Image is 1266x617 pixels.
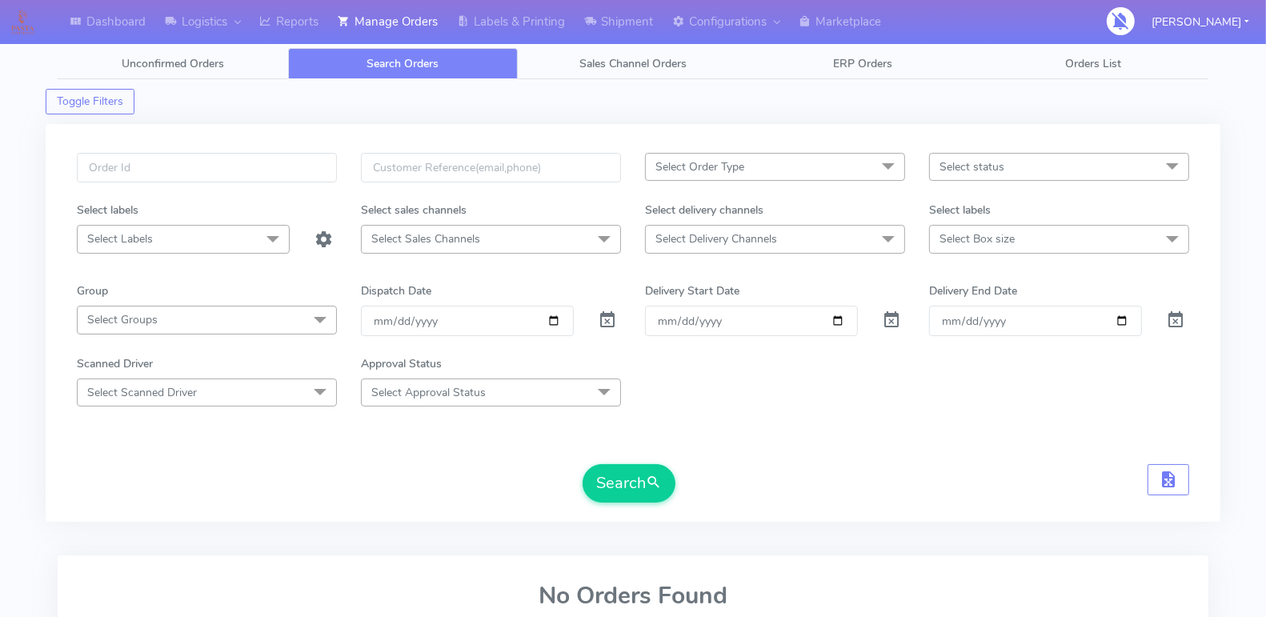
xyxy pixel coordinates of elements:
[929,202,991,218] label: Select labels
[77,583,1189,609] h2: No Orders Found
[645,282,739,299] label: Delivery Start Date
[367,56,439,71] span: Search Orders
[87,312,158,327] span: Select Groups
[77,282,108,299] label: Group
[77,153,337,182] input: Order Id
[361,153,621,182] input: Customer Reference(email,phone)
[361,355,442,372] label: Approval Status
[361,202,467,218] label: Select sales channels
[1140,6,1261,38] button: [PERSON_NAME]
[583,464,675,503] button: Search
[46,89,134,114] button: Toggle Filters
[77,355,153,372] label: Scanned Driver
[87,231,153,246] span: Select Labels
[1065,56,1121,71] span: Orders List
[87,385,197,400] span: Select Scanned Driver
[929,282,1017,299] label: Delivery End Date
[579,56,687,71] span: Sales Channel Orders
[77,202,138,218] label: Select labels
[834,56,893,71] span: ERP Orders
[122,56,224,71] span: Unconfirmed Orders
[361,282,431,299] label: Dispatch Date
[371,385,486,400] span: Select Approval Status
[939,231,1015,246] span: Select Box size
[645,202,763,218] label: Select delivery channels
[58,48,1208,79] ul: Tabs
[939,159,1004,174] span: Select status
[655,159,744,174] span: Select Order Type
[371,231,480,246] span: Select Sales Channels
[655,231,777,246] span: Select Delivery Channels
